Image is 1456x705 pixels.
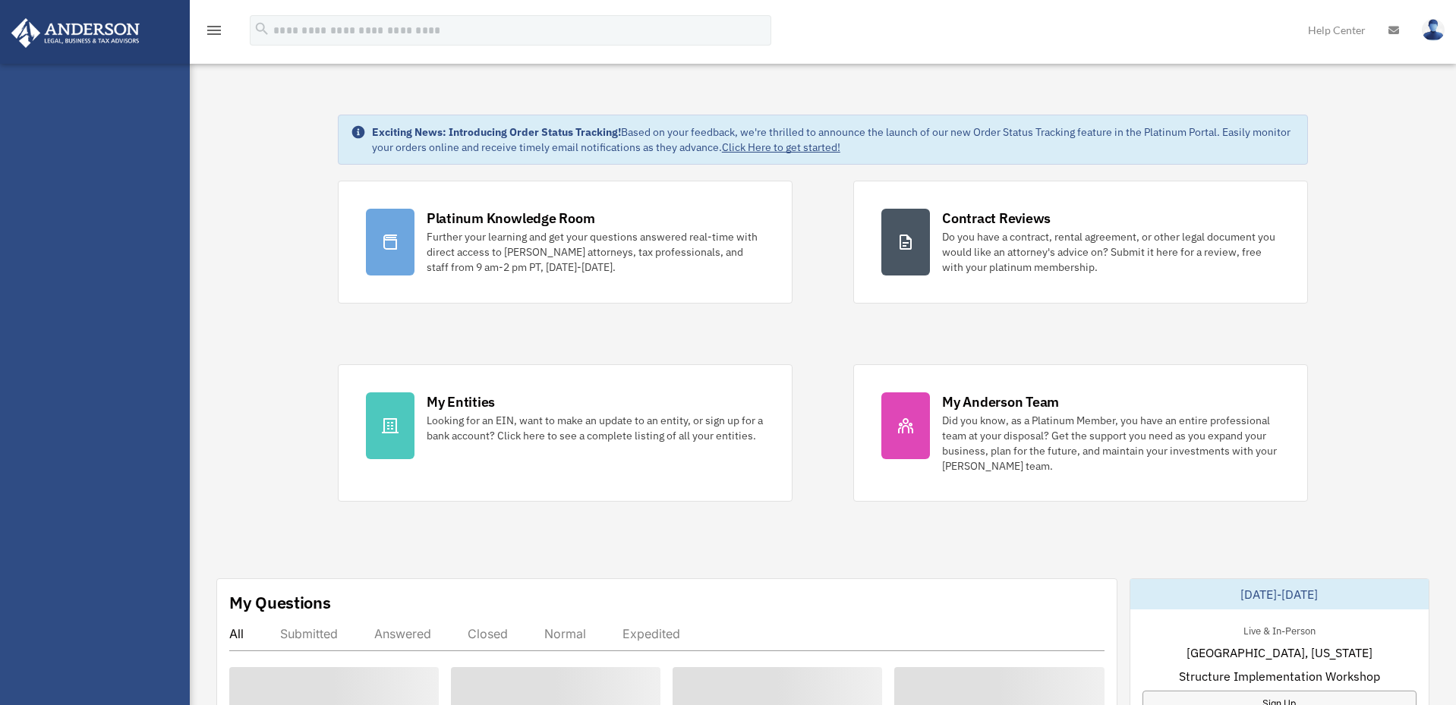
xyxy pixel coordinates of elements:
i: search [254,20,270,37]
div: Platinum Knowledge Room [427,209,595,228]
div: Closed [468,626,508,641]
span: [GEOGRAPHIC_DATA], [US_STATE] [1187,644,1372,662]
a: My Entities Looking for an EIN, want to make an update to an entity, or sign up for a bank accoun... [338,364,793,502]
div: [DATE]-[DATE] [1130,579,1429,609]
img: Anderson Advisors Platinum Portal [7,18,144,48]
div: My Questions [229,591,331,614]
a: Platinum Knowledge Room Further your learning and get your questions answered real-time with dire... [338,181,793,304]
a: menu [205,27,223,39]
div: Contract Reviews [942,209,1051,228]
div: Expedited [622,626,680,641]
div: Further your learning and get your questions answered real-time with direct access to [PERSON_NAM... [427,229,764,275]
div: Answered [374,626,431,641]
div: Normal [544,626,586,641]
div: My Entities [427,392,495,411]
div: All [229,626,244,641]
a: Click Here to get started! [722,140,840,154]
div: Live & In-Person [1231,622,1328,637]
div: Looking for an EIN, want to make an update to an entity, or sign up for a bank account? Click her... [427,413,764,443]
div: My Anderson Team [942,392,1059,411]
div: Submitted [280,626,338,641]
span: Structure Implementation Workshop [1179,667,1380,685]
img: User Pic [1422,19,1445,41]
i: menu [205,21,223,39]
strong: Exciting News: Introducing Order Status Tracking! [372,125,621,139]
div: Do you have a contract, rental agreement, or other legal document you would like an attorney's ad... [942,229,1280,275]
a: My Anderson Team Did you know, as a Platinum Member, you have an entire professional team at your... [853,364,1308,502]
a: Contract Reviews Do you have a contract, rental agreement, or other legal document you would like... [853,181,1308,304]
div: Did you know, as a Platinum Member, you have an entire professional team at your disposal? Get th... [942,413,1280,474]
div: Based on your feedback, we're thrilled to announce the launch of our new Order Status Tracking fe... [372,124,1295,155]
